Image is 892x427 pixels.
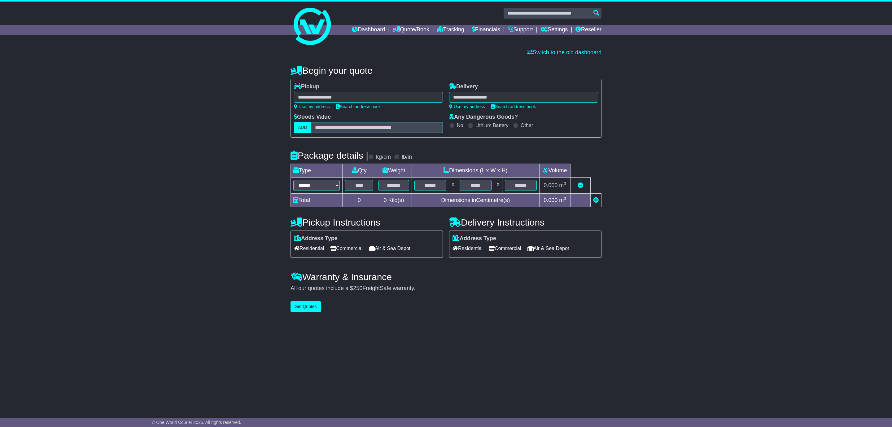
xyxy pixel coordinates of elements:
td: x [494,178,502,194]
span: m [559,182,566,188]
label: Lithium Battery [475,122,509,128]
span: 0 [383,197,387,203]
td: Kilo(s) [376,194,412,207]
sup: 3 [564,181,566,186]
a: Dashboard [352,25,385,35]
td: Type [291,164,343,178]
h4: Delivery Instructions [449,217,601,227]
h4: Pickup Instructions [291,217,443,227]
span: Residential [453,244,483,253]
label: Address Type [294,235,338,242]
span: Air & Sea Depot [527,244,569,253]
label: No [457,122,463,128]
button: Get Quotes [291,301,321,312]
span: 250 [353,285,362,291]
a: Use my address [294,104,330,109]
label: kg/cm [376,154,391,161]
td: Total [291,194,343,207]
label: Address Type [453,235,496,242]
sup: 3 [564,196,566,201]
a: Financials [472,25,500,35]
a: Search address book [336,104,381,109]
span: Commercial [330,244,362,253]
span: Residential [294,244,324,253]
span: m [559,197,566,203]
a: Add new item [593,197,599,203]
td: Volume [539,164,570,178]
td: Dimensions in Centimetre(s) [412,194,539,207]
span: 0.000 [544,197,557,203]
label: lb/in [402,154,412,161]
a: Reseller [575,25,601,35]
td: Dimensions (L x W x H) [412,164,539,178]
label: Other [521,122,533,128]
h4: Begin your quote [291,65,601,76]
a: Use my address [449,104,485,109]
a: Settings [540,25,568,35]
a: Switch to the old dashboard [527,49,601,55]
span: Commercial [489,244,521,253]
span: Air & Sea Depot [369,244,411,253]
td: Qty [343,164,376,178]
label: Any Dangerous Goods? [449,114,518,121]
td: x [449,178,457,194]
label: Delivery [449,83,478,90]
a: Tracking [437,25,464,35]
label: AUD [294,122,311,133]
h4: Package details | [291,150,368,161]
div: All our quotes include a $ FreightSafe warranty. [291,285,601,292]
label: Pickup [294,83,319,90]
a: Quote/Book [393,25,429,35]
a: Support [508,25,533,35]
a: Remove this item [578,182,583,188]
td: 0 [343,194,376,207]
h4: Warranty & Insurance [291,272,601,282]
label: Goods Value [294,114,331,121]
a: Search address book [491,104,536,109]
span: © One World Courier 2025. All rights reserved. [152,420,241,425]
td: Weight [376,164,412,178]
span: 0.000 [544,182,557,188]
